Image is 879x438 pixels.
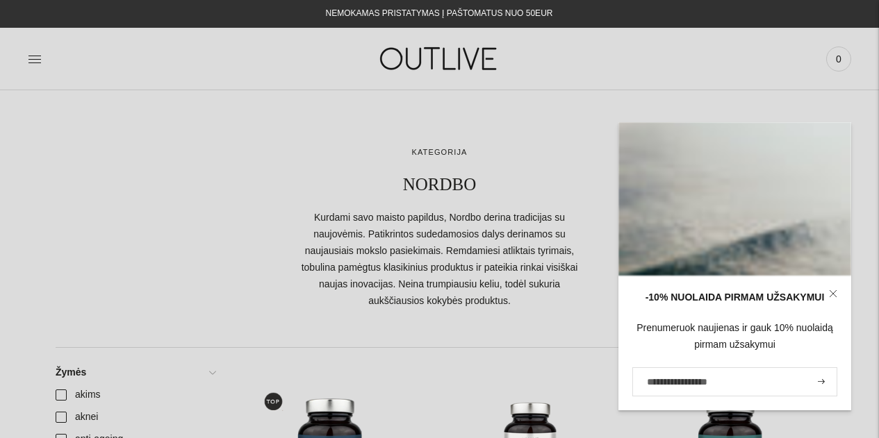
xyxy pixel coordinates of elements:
img: OUTLIVE [353,35,527,83]
span: 0 [829,49,848,69]
div: -10% NUOLAIDA PIRMAM UŽSAKYMUI [632,289,837,306]
div: NEMOKAMAS PRISTATYMAS Į PAŠTOMATUS NUO 50EUR [326,6,553,22]
a: akims [47,384,223,406]
a: 0 [826,44,851,74]
a: aknei [47,406,223,428]
div: Prenumeruok naujienas ir gauk 10% nuolaidą pirmam užsakymui [632,320,837,353]
a: Žymės [47,362,223,384]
